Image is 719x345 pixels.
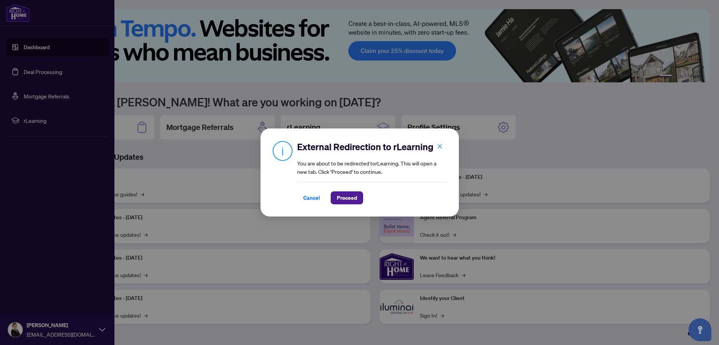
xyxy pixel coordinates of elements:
img: Info Icon [273,141,293,161]
span: Proceed [337,192,357,204]
span: Cancel [303,192,320,204]
h2: External Redirection to rLearning [297,141,447,153]
div: You are about to be redirected to rLearning . This will open a new tab. Click ‘Proceed’ to continue. [297,141,447,204]
span: close [437,144,442,149]
button: Open asap [688,318,711,341]
button: Cancel [297,191,326,204]
button: Proceed [331,191,363,204]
